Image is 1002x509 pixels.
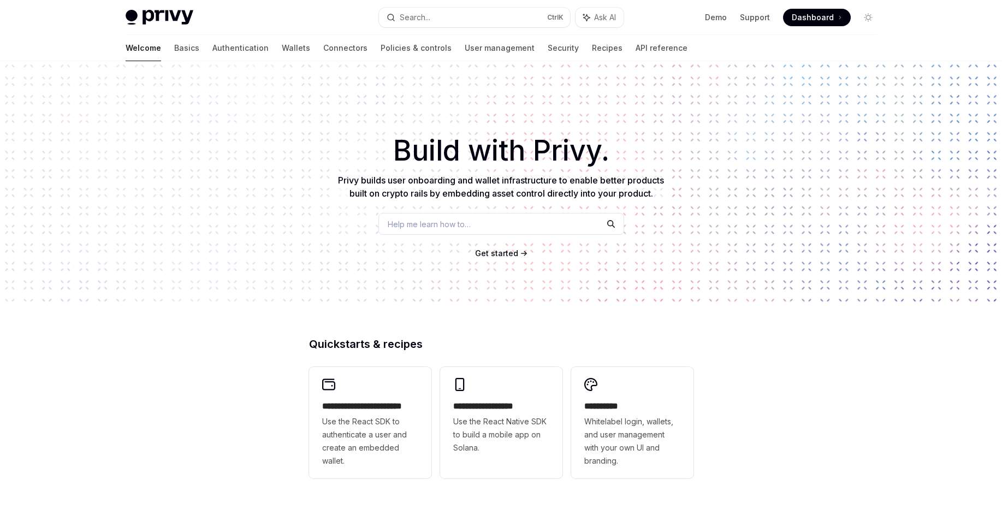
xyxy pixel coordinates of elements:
[547,13,564,22] span: Ctrl K
[440,367,562,478] a: **** **** **** ***Use the React Native SDK to build a mobile app on Solana.
[338,175,664,199] span: Privy builds user onboarding and wallet infrastructure to enable better products built on crypto ...
[309,339,423,350] span: Quickstarts & recipes
[322,415,418,467] span: Use the React SDK to authenticate a user and create an embedded wallet.
[393,141,609,161] span: Build with Privy.
[323,35,367,61] a: Connectors
[576,8,624,27] button: Ask AI
[859,9,877,26] button: Toggle dark mode
[705,12,727,23] a: Demo
[571,367,693,478] a: **** *****Whitelabel login, wallets, and user management with your own UI and branding.
[381,35,452,61] a: Policies & controls
[453,415,549,454] span: Use the React Native SDK to build a mobile app on Solana.
[548,35,579,61] a: Security
[212,35,269,61] a: Authentication
[465,35,535,61] a: User management
[174,35,199,61] a: Basics
[126,10,193,25] img: light logo
[475,248,518,259] a: Get started
[282,35,310,61] a: Wallets
[592,35,622,61] a: Recipes
[126,35,161,61] a: Welcome
[475,248,518,258] span: Get started
[636,35,687,61] a: API reference
[594,12,616,23] span: Ask AI
[783,9,851,26] a: Dashboard
[740,12,770,23] a: Support
[388,218,471,230] span: Help me learn how to…
[400,11,430,24] div: Search...
[792,12,834,23] span: Dashboard
[584,415,680,467] span: Whitelabel login, wallets, and user management with your own UI and branding.
[379,8,570,27] button: Search...CtrlK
